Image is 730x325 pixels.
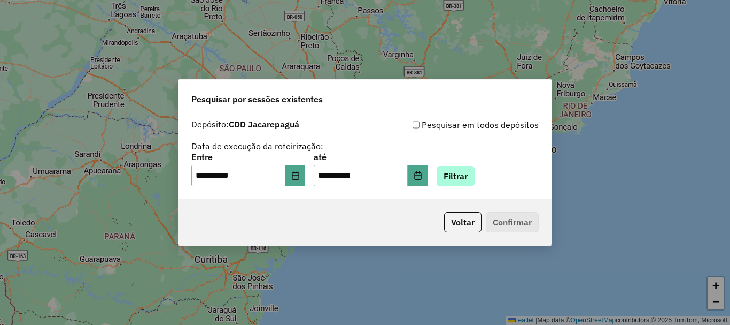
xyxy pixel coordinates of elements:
label: até [314,150,428,163]
button: Filtrar [437,166,475,186]
label: Depósito: [191,118,299,131]
div: Pesquisar em todos depósitos [365,118,539,131]
span: Pesquisar por sessões existentes [191,93,323,105]
label: Data de execução da roteirização: [191,140,323,153]
strong: CDD Jacarepaguá [229,119,299,130]
label: Entre [191,150,305,163]
button: Choose Date [285,165,306,186]
button: Choose Date [408,165,428,186]
button: Voltar [444,212,482,232]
